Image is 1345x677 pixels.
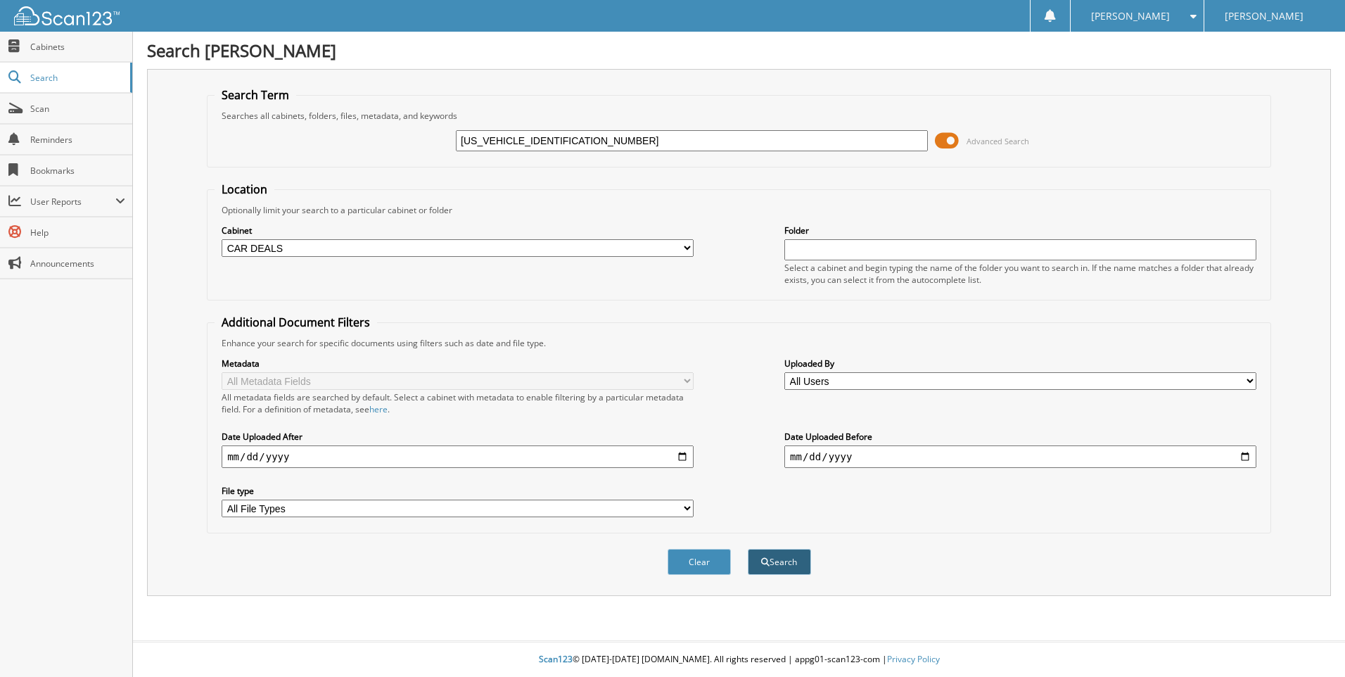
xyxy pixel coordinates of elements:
div: © [DATE]-[DATE] [DOMAIN_NAME]. All rights reserved | appg01-scan123-com | [133,643,1345,677]
img: scan123-logo-white.svg [14,6,120,25]
legend: Search Term [215,87,296,103]
label: Date Uploaded After [222,431,694,443]
label: File type [222,485,694,497]
span: Help [30,227,125,239]
a: here [369,403,388,415]
label: Date Uploaded Before [784,431,1256,443]
h1: Search [PERSON_NAME] [147,39,1331,62]
div: Searches all cabinets, folders, files, metadata, and keywords [215,110,1263,122]
span: [PERSON_NAME] [1225,12,1303,20]
a: Privacy Policy [887,653,940,665]
span: User Reports [30,196,115,208]
label: Metadata [222,358,694,369]
span: [PERSON_NAME] [1091,12,1170,20]
span: Advanced Search [967,136,1029,146]
label: Uploaded By [784,358,1256,369]
span: Announcements [30,258,125,270]
span: Scan123 [539,653,573,665]
legend: Location [215,182,274,197]
span: Reminders [30,134,125,146]
div: Enhance your search for specific documents using filters such as date and file type. [215,337,1263,349]
button: Search [748,549,811,575]
div: All metadata fields are searched by default. Select a cabinet with metadata to enable filtering b... [222,391,694,415]
div: Select a cabinet and begin typing the name of the folder you want to search in. If the name match... [784,262,1256,286]
span: Scan [30,103,125,115]
input: start [222,445,694,468]
label: Cabinet [222,224,694,236]
span: Cabinets [30,41,125,53]
label: Folder [784,224,1256,236]
input: end [784,445,1256,468]
iframe: Chat Widget [1275,609,1345,677]
span: Search [30,72,123,84]
legend: Additional Document Filters [215,315,377,330]
span: Bookmarks [30,165,125,177]
button: Clear [668,549,731,575]
div: Optionally limit your search to a particular cabinet or folder [215,204,1263,216]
